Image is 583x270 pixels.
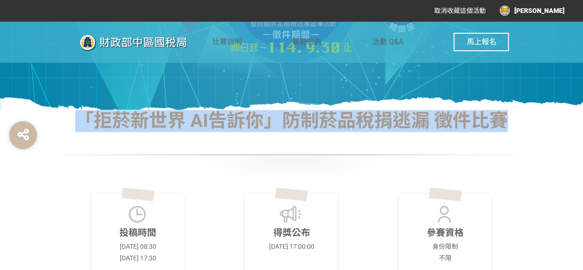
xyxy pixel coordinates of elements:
[402,226,489,240] p: 參賽資格
[432,203,458,226] img: Icon
[466,37,496,46] span: 馬上報名
[94,226,181,240] p: 投稿時間
[402,242,489,252] p: 身份限制
[74,31,212,54] img: 「拒菸新世界 AI告訴你」防制菸品稅捐逃漏 徵件比賽
[434,7,486,14] span: 取消收藏這個活動
[248,242,335,252] p: [DATE] 17:00:00
[61,110,522,132] h1: 「拒菸新世界 AI告訴你」防制菸品稅捐逃漏 徵件比賽
[279,203,304,226] img: Icon
[372,37,403,46] span: 活動 Q&A
[453,33,509,51] button: 馬上報名
[94,253,181,263] p: [DATE] 17:30
[372,21,403,63] a: 活動 Q&A
[248,226,335,240] p: 得獎公布
[125,203,151,226] img: Icon
[212,37,242,46] span: 比賽說明
[292,37,322,46] span: 最新公告
[94,242,181,252] p: [DATE] 08:30
[292,21,322,63] a: 最新公告
[402,253,489,263] p: 不限
[212,21,242,63] a: 比賽說明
